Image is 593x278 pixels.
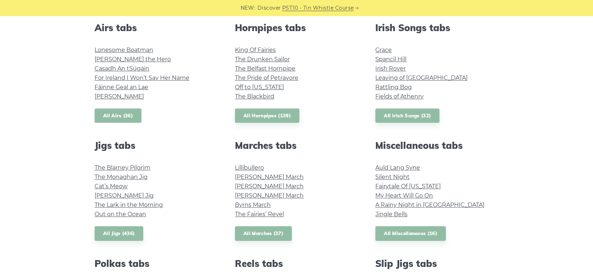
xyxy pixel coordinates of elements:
[375,22,498,33] h2: Irish Songs tabs
[235,174,304,180] a: [PERSON_NAME] March
[375,47,392,53] a: Grace
[95,164,150,171] a: The Blarney Pilgrim
[235,93,274,100] a: The Blackbird
[375,211,408,218] a: Jingle Bells
[282,4,354,12] a: PST10 - Tin Whistle Course
[375,258,498,269] h2: Slip Jigs tabs
[257,4,281,12] span: Discover
[235,74,298,81] a: The Pride of Petravore
[375,74,468,81] a: Leaving of [GEOGRAPHIC_DATA]
[375,84,412,91] a: Rattling Bog
[95,211,146,218] a: Out on the Ocean
[375,192,433,199] a: My Heart Will Go On
[235,56,290,63] a: The Drunken Sailor
[235,47,276,53] a: King Of Fairies
[95,47,153,53] a: Lonesome Boatman
[235,164,264,171] a: Lillibullero
[235,84,284,91] a: Off to [US_STATE]
[235,201,271,208] a: Byrns March
[235,22,358,33] h2: Hornpipes tabs
[235,140,358,151] h2: Marches tabs
[95,174,148,180] a: The Monaghan Jig
[95,192,154,199] a: [PERSON_NAME] Jig
[95,108,141,123] a: All Airs (36)
[95,74,189,81] a: For Ireland I Won’t Say Her Name
[235,258,358,269] h2: Reels tabs
[95,84,148,91] a: Fáinne Geal an Lae
[95,56,171,63] a: [PERSON_NAME] the Hero
[235,192,304,199] a: [PERSON_NAME] March
[235,183,304,190] a: [PERSON_NAME] March
[95,226,143,241] a: All Jigs (436)
[375,226,446,241] a: All Miscellaneous (16)
[375,140,498,151] h2: Miscellaneous tabs
[95,201,163,208] a: The Lark in the Morning
[95,140,218,151] h2: Jigs tabs
[241,4,255,12] span: NEW:
[235,65,295,72] a: The Belfast Hornpipe
[375,65,406,72] a: Irish Rover
[235,226,292,241] a: All Marches (37)
[95,258,218,269] h2: Polkas tabs
[235,211,284,218] a: The Fairies’ Revel
[375,108,439,123] a: All Irish Songs (32)
[375,93,424,100] a: Fields of Athenry
[375,201,484,208] a: A Rainy Night in [GEOGRAPHIC_DATA]
[375,164,420,171] a: Auld Lang Syne
[95,22,218,33] h2: Airs tabs
[95,65,149,72] a: Casadh An tSúgáin
[375,174,410,180] a: Silent Night
[95,183,127,190] a: Cat’s Meow
[375,56,406,63] a: Spancil Hill
[375,183,441,190] a: Fairytale Of [US_STATE]
[235,108,299,123] a: All Hornpipes (139)
[95,93,144,100] a: [PERSON_NAME]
